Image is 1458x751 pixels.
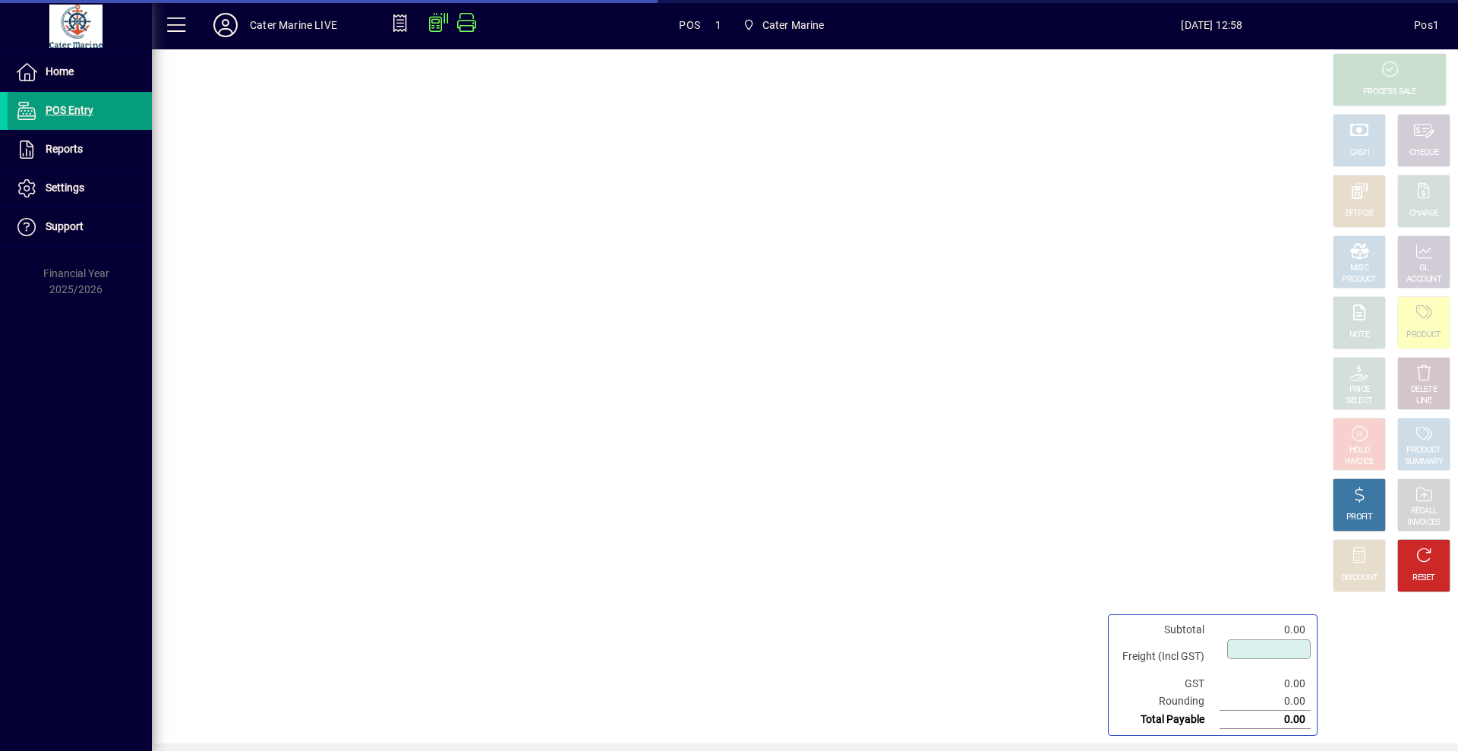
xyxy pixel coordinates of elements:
span: Support [46,220,84,232]
td: 0.00 [1220,693,1311,711]
td: Subtotal [1115,621,1220,639]
div: PROCESS SALE [1363,87,1416,98]
div: Cater Marine LIVE [250,13,337,37]
div: PRICE [1349,384,1370,396]
span: 1 [715,13,721,37]
div: SUMMARY [1405,456,1443,468]
div: EFTPOS [1346,208,1374,219]
div: PRODUCT [1342,274,1376,286]
td: GST [1115,675,1220,693]
div: RESET [1412,573,1435,584]
div: PRODUCT [1406,330,1441,341]
div: CHARGE [1409,208,1439,219]
td: Freight (Incl GST) [1115,639,1220,675]
div: INVOICES [1407,517,1440,529]
span: POS [679,13,700,37]
a: Reports [8,131,152,169]
div: CASH [1349,147,1369,159]
div: DELETE [1411,384,1437,396]
div: PROFIT [1346,512,1372,523]
div: DISCOUNT [1341,573,1378,584]
div: NOTE [1349,330,1369,341]
span: Settings [46,181,84,194]
td: 0.00 [1220,711,1311,729]
div: Pos1 [1414,13,1439,37]
div: HOLD [1349,445,1369,456]
td: 0.00 [1220,675,1311,693]
td: 0.00 [1220,621,1311,639]
div: MISC [1350,263,1368,274]
td: Rounding [1115,693,1220,711]
div: INVOICE [1345,456,1373,468]
div: PRODUCT [1406,445,1441,456]
a: Settings [8,169,152,207]
span: Cater Marine [762,13,825,37]
span: Cater Marine [737,11,831,39]
a: Support [8,208,152,246]
div: LINE [1416,396,1431,407]
div: CHEQUE [1409,147,1438,159]
span: [DATE] 12:58 [1010,13,1415,37]
div: GL [1419,263,1429,274]
span: Reports [46,143,83,155]
button: Profile [201,11,250,39]
div: SELECT [1346,396,1373,407]
a: Home [8,53,152,91]
span: POS Entry [46,104,93,116]
div: RECALL [1411,506,1437,517]
div: ACCOUNT [1406,274,1441,286]
span: Home [46,65,74,77]
td: Total Payable [1115,711,1220,729]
